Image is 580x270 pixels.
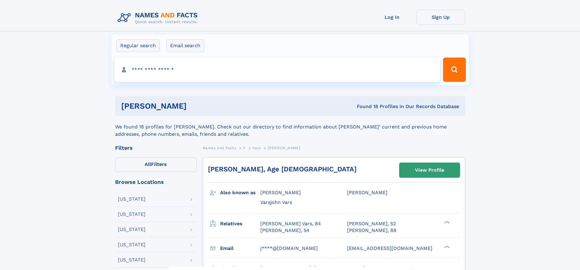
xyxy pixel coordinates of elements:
div: [US_STATE] [118,242,146,247]
img: Logo Names and Facts [115,10,203,26]
a: [PERSON_NAME] Vars, 84 [260,220,321,227]
span: V [243,146,246,150]
a: [PERSON_NAME], 52 [347,220,396,227]
button: Search Button [443,58,466,82]
div: [US_STATE] [118,258,146,262]
div: ❯ [443,245,450,249]
label: Regular search [116,39,160,52]
a: View Profile [399,163,460,177]
div: Found 18 Profiles In Our Records Database [272,103,459,110]
div: ❯ [443,220,450,224]
div: [US_STATE] [118,212,146,217]
label: Email search [166,39,204,52]
a: Names and Facts [203,144,236,152]
div: [US_STATE] [118,227,146,232]
h3: Also known as [220,188,260,198]
label: Filters [115,157,197,172]
div: We found 18 profiles for [PERSON_NAME]. Check out our directory to find information about [PERSON... [115,116,465,138]
a: Sign Up [417,10,465,25]
span: All [145,161,151,167]
input: search input [114,58,441,82]
a: Vars [252,144,261,152]
span: [EMAIL_ADDRESS][DOMAIN_NAME] [347,245,432,251]
div: View Profile [415,163,444,177]
a: [PERSON_NAME], Age [DEMOGRAPHIC_DATA] [208,165,357,173]
h3: Relatives [220,219,260,229]
a: Log In [368,10,417,25]
a: [PERSON_NAME], 88 [347,227,396,234]
span: Varsjohn Vars [260,199,292,205]
div: Browse Locations [115,179,197,185]
div: [US_STATE] [118,197,146,202]
div: Filters [115,145,197,151]
h1: [PERSON_NAME] [121,102,272,110]
span: [PERSON_NAME] [347,190,388,195]
a: V [243,144,246,152]
span: Vars [252,146,261,150]
span: [PERSON_NAME] [268,146,300,150]
a: [PERSON_NAME], 54 [260,227,309,234]
h3: Email [220,243,260,254]
span: [PERSON_NAME] [260,190,301,195]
